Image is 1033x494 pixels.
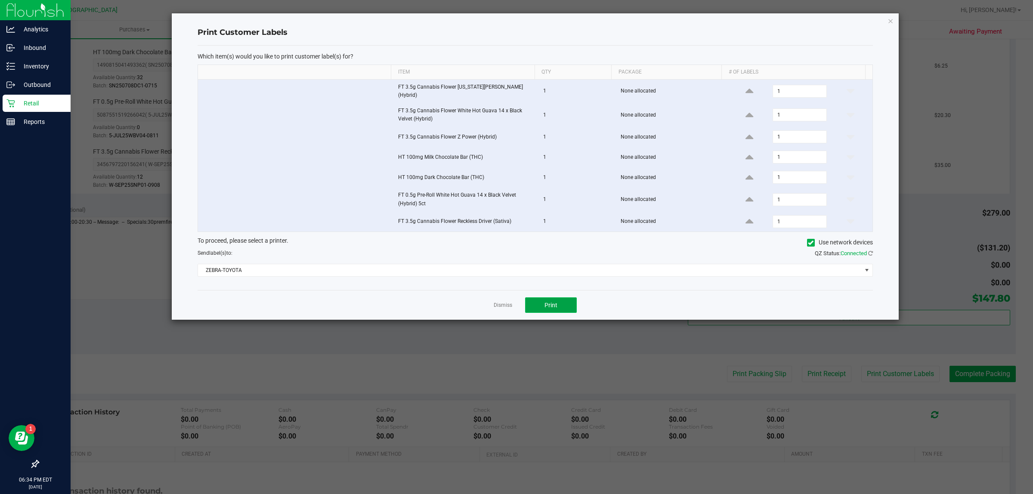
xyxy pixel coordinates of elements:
[611,65,721,80] th: Package
[6,62,15,71] inline-svg: Inventory
[9,425,34,451] iframe: Resource center
[15,43,67,53] p: Inbound
[393,80,538,103] td: FT 3.5g Cannabis Flower [US_STATE][PERSON_NAME] (Hybrid)
[198,250,232,256] span: Send to:
[198,52,873,60] p: Which item(s) would you like to print customer label(s) for?
[494,302,512,309] a: Dismiss
[391,65,535,80] th: Item
[841,250,867,256] span: Connected
[615,103,727,127] td: None allocated
[615,212,727,232] td: None allocated
[4,476,67,484] p: 06:34 PM EDT
[6,25,15,34] inline-svg: Analytics
[615,167,727,188] td: None allocated
[535,65,612,80] th: Qty
[538,147,616,167] td: 1
[538,80,616,103] td: 1
[6,43,15,52] inline-svg: Inbound
[615,188,727,211] td: None allocated
[721,65,865,80] th: # of labels
[4,484,67,490] p: [DATE]
[538,188,616,211] td: 1
[538,212,616,232] td: 1
[209,250,226,256] span: label(s)
[544,302,557,309] span: Print
[615,147,727,167] td: None allocated
[807,238,873,247] label: Use network devices
[15,98,67,108] p: Retail
[393,147,538,167] td: HT 100mg Milk Chocolate Bar (THC)
[393,103,538,127] td: FT 3.5g Cannabis Flower White Hot Guava 14 x Black Velvet (Hybrid)
[393,212,538,232] td: FT 3.5g Cannabis Flower Reckless Driver (Sativa)
[6,80,15,89] inline-svg: Outbound
[615,80,727,103] td: None allocated
[15,24,67,34] p: Analytics
[538,167,616,188] td: 1
[25,424,36,434] iframe: Resource center unread badge
[815,250,873,256] span: QZ Status:
[15,61,67,71] p: Inventory
[191,236,879,249] div: To proceed, please select a printer.
[615,127,727,147] td: None allocated
[198,27,873,38] h4: Print Customer Labels
[6,99,15,108] inline-svg: Retail
[538,103,616,127] td: 1
[15,117,67,127] p: Reports
[538,127,616,147] td: 1
[15,80,67,90] p: Outbound
[393,188,538,211] td: FT 0.5g Pre-Roll White Hot Guava 14 x Black Velvet (Hybrid) 5ct
[393,127,538,147] td: FT 3.5g Cannabis Flower Z Power (Hybrid)
[198,264,862,276] span: ZEBRA-TOYOTA
[525,297,577,313] button: Print
[393,167,538,188] td: HT 100mg Dark Chocolate Bar (THC)
[6,117,15,126] inline-svg: Reports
